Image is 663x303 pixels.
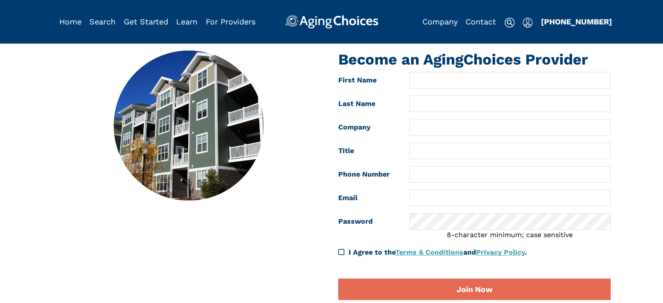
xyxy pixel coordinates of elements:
img: AgingChoices [285,15,378,29]
a: Learn [176,17,197,26]
label: Phone Number [332,166,403,183]
label: First Name [332,72,403,89]
label: Title [332,143,403,159]
div: Popover trigger [523,15,533,29]
span: I Agree to the and . [349,248,527,256]
a: [PHONE_NUMBER] [541,17,612,26]
h1: Become an AgingChoices Provider [338,51,611,68]
a: For Providers [206,17,255,26]
a: Home [59,17,82,26]
label: Email [332,190,403,206]
a: Privacy Policy [476,248,525,256]
label: Company [332,119,403,136]
label: Password [332,213,403,240]
a: Get Started [124,17,168,26]
img: search-icon.svg [504,17,515,28]
label: Last Name [332,95,403,112]
a: Terms & Conditions [395,248,463,256]
div: Popover trigger [89,15,116,29]
img: user-icon.svg [523,17,533,28]
a: Company [422,17,458,26]
div: 8-character minimum; case sensitive [409,230,610,240]
a: Contact [466,17,496,26]
button: Join Now [338,279,611,300]
a: Search [89,17,116,26]
img: join-provider.jpg [114,51,264,201]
